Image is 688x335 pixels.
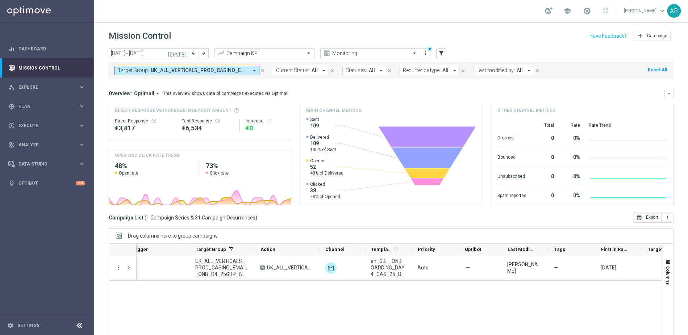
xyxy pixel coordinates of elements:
span: Targeted Customers [647,247,667,252]
a: [PERSON_NAME]keyboard_arrow_down [623,5,667,16]
div: Row Groups [128,233,218,239]
i: lightbulb [8,180,15,187]
i: arrow_drop_down [251,67,258,74]
ng-select: Monitoring [320,48,420,58]
div: Explore [8,84,78,91]
i: close [387,68,392,73]
button: equalizer Dashboard [8,46,86,52]
span: 48% of Delivered [310,170,343,176]
span: — [554,264,558,271]
button: arrow_forward [199,48,209,58]
span: Drag columns here to group campaigns [128,233,218,239]
i: keyboard_arrow_down [666,91,671,96]
i: add [637,33,643,39]
span: Open rate [119,170,138,176]
button: play_circle_outline Execute keyboard_arrow_right [8,123,86,129]
i: arrow_forward [201,51,206,56]
button: more_vert [662,213,674,223]
button: more_vert [115,264,122,271]
h4: OPEN AND CLICK RATE TREND [115,152,180,159]
i: keyboard_arrow_right [78,141,85,148]
i: close [535,68,540,73]
button: open_in_browser Export [633,213,662,223]
div: €6,534 [182,124,234,133]
button: track_changes Analyze keyboard_arrow_right [8,142,86,148]
div: Rate [562,122,580,128]
div: €0 [246,124,285,133]
h3: Campaign List [109,214,257,221]
i: keyboard_arrow_right [78,122,85,129]
i: gps_fixed [8,103,15,110]
span: First in Range [601,247,629,252]
i: refresh [266,118,272,124]
span: Clicked [310,181,340,187]
button: Reset All [647,66,668,74]
span: 109 [310,140,336,147]
span: Priority [418,247,435,252]
i: more_vert [422,50,428,56]
span: Calculate column [392,245,399,253]
span: — [466,264,470,271]
span: Recurrence type: [403,67,441,74]
h4: Other channel metrics [497,107,555,114]
span: 109 [310,122,319,129]
ng-select: Campaign KPI [214,48,314,58]
button: Statuses: All arrow_drop_down [342,66,386,75]
button: close [259,67,266,75]
i: settings [7,322,14,329]
span: All [369,67,375,74]
span: Target Group [196,247,226,252]
img: Optimail [325,262,337,274]
span: en_GB__ONBOARDING_DAY4_CAS_25_BONUS__ALL_EMA_AUT_GM [371,258,405,277]
i: arrow_drop_down [378,67,384,74]
i: arrow_back [191,51,196,56]
h2: 48% [115,162,194,170]
span: Target Group: [118,67,149,74]
span: UK_ALL_VERTICALS_PROD_CASINO_EMAIL_ONB_D4_25GBP_BONUS [267,264,313,271]
button: Last modified by: All arrow_drop_down [473,66,534,75]
div: +10 [76,181,85,185]
button: person_search Explore keyboard_arrow_right [8,84,86,90]
i: track_changes [8,142,15,148]
i: close [260,68,265,73]
div: 0 [535,170,554,181]
button: close [329,67,335,75]
span: Explore [18,85,78,89]
button: lightbulb Optibot +10 [8,180,86,186]
span: 1 Campaign Series & 31 Campaign Occurrences [146,214,255,221]
div: Bounced [497,151,526,162]
div: There are unsaved changes [427,46,432,51]
input: Have Feedback? [589,33,627,38]
i: [DATE] [168,50,187,56]
div: Data Studio keyboard_arrow_right [8,161,86,167]
span: Sent [310,117,319,122]
span: Opened [310,158,343,164]
div: 0% [562,131,580,143]
div: Spam reported [497,189,526,201]
multiple-options-button: Export to CSV [633,214,674,220]
a: Mission Control [18,58,85,78]
button: close [386,67,393,75]
i: play_circle_outline [8,122,15,129]
i: arrow_drop_down [154,90,161,97]
span: Last modified by: [476,67,515,74]
span: Execute [18,123,78,128]
span: 38 [310,187,340,194]
h3: Overview: [109,90,132,97]
div: 0 [535,131,554,143]
span: 52 [310,164,343,170]
button: gps_fixed Plan keyboard_arrow_right [8,104,86,109]
div: Unsubscribed [497,170,526,181]
button: add Campaign [634,31,671,41]
span: Data Studio [18,162,78,166]
div: Dropped [497,131,526,143]
div: 0 [535,151,554,162]
span: ( [145,214,146,221]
